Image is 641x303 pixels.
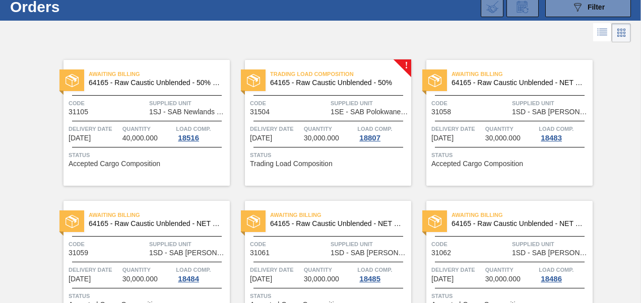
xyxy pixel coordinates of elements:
[331,98,409,108] span: Supplied Unit
[539,124,590,142] a: Load Comp.18483
[485,275,521,283] span: 30,000.000
[230,60,411,186] a: !statusTrading Load Composition64165 - Raw Caustic Unblended - 50%Code31504Supplied Unit1SE - SAB...
[539,134,564,142] div: 18483
[176,124,211,134] span: Load Comp.
[539,265,573,275] span: Load Comp.
[428,74,441,87] img: status
[428,215,441,228] img: status
[69,98,147,108] span: Code
[69,108,88,116] span: 31105
[69,160,160,168] span: Accepted Cargo Composition
[250,134,272,142] span: 09/08/2025
[89,220,222,228] span: 64165 - Raw Caustic Unblended - NET WET
[149,239,227,249] span: Supplied Unit
[431,291,590,301] span: Status
[304,275,339,283] span: 30,000.000
[431,150,590,160] span: Status
[250,275,272,283] span: 10/01/2025
[122,134,158,142] span: 40,000.000
[512,249,590,257] span: 1SD - SAB Rosslyn Brewery
[331,108,409,116] span: 1SE - SAB Polokwane Brewery
[539,265,590,283] a: Load Comp.18486
[66,215,79,228] img: status
[270,69,411,79] span: Trading Load Composition
[357,265,392,275] span: Load Comp.
[431,275,454,283] span: 10/01/2025
[270,210,411,220] span: Awaiting Billing
[331,249,409,257] span: 1SD - SAB Rosslyn Brewery
[485,265,537,275] span: Quantity
[247,215,260,228] img: status
[431,98,509,108] span: Code
[250,150,409,160] span: Status
[431,124,483,134] span: Delivery Date
[304,134,339,142] span: 30,000.000
[122,275,158,283] span: 30,000.000
[69,239,147,249] span: Code
[69,265,120,275] span: Delivery Date
[431,160,523,168] span: Accepted Cargo Composition
[250,265,301,275] span: Delivery Date
[250,98,328,108] span: Code
[48,60,230,186] a: statusAwaiting Billing64165 - Raw Caustic Unblended - 50% - WETCode31105Supplied Unit1SJ - SAB Ne...
[588,3,605,11] span: Filter
[69,150,227,160] span: Status
[176,134,201,142] div: 18516
[149,98,227,108] span: Supplied Unit
[149,249,227,257] span: 1SD - SAB Rosslyn Brewery
[250,108,270,116] span: 31504
[270,79,403,87] span: 64165 - Raw Caustic Unblended - 50%
[149,108,227,116] span: 1SJ - SAB Newlands Brewery
[539,275,564,283] div: 18486
[357,134,382,142] div: 18807
[10,1,149,13] h1: Orders
[431,239,509,249] span: Code
[452,79,585,87] span: 64165 - Raw Caustic Unblended - NET WET
[250,239,328,249] span: Code
[357,124,409,142] a: Load Comp.18807
[176,275,201,283] div: 18484
[250,291,409,301] span: Status
[89,210,230,220] span: Awaiting Billing
[247,74,260,87] img: status
[304,265,355,275] span: Quantity
[122,124,174,134] span: Quantity
[122,265,174,275] span: Quantity
[66,74,79,87] img: status
[512,108,590,116] span: 1SD - SAB Rosslyn Brewery
[176,265,211,275] span: Load Comp.
[452,220,585,228] span: 64165 - Raw Caustic Unblended - NET WET
[431,265,483,275] span: Delivery Date
[539,124,573,134] span: Load Comp.
[452,210,593,220] span: Awaiting Billing
[69,291,227,301] span: Status
[89,79,222,87] span: 64165 - Raw Caustic Unblended - 50% - WET
[331,239,409,249] span: Supplied Unit
[250,249,270,257] span: 31061
[250,124,301,134] span: Delivery Date
[452,69,593,79] span: Awaiting Billing
[485,124,537,134] span: Quantity
[69,124,120,134] span: Delivery Date
[357,124,392,134] span: Load Comp.
[69,134,91,142] span: 08/29/2025
[357,275,382,283] div: 18485
[69,249,88,257] span: 31059
[431,108,451,116] span: 31058
[176,265,227,283] a: Load Comp.18484
[270,220,403,228] span: 64165 - Raw Caustic Unblended - NET WET
[89,69,230,79] span: Awaiting Billing
[69,275,91,283] span: 10/01/2025
[431,134,454,142] span: 10/01/2025
[512,239,590,249] span: Supplied Unit
[411,60,593,186] a: statusAwaiting Billing64165 - Raw Caustic Unblended - NET WETCode31058Supplied Unit1SD - SAB [PER...
[304,124,355,134] span: Quantity
[431,249,451,257] span: 31062
[512,98,590,108] span: Supplied Unit
[593,23,612,42] div: List Vision
[357,265,409,283] a: Load Comp.18485
[176,124,227,142] a: Load Comp.18516
[485,134,521,142] span: 30,000.000
[250,160,333,168] span: Trading Load Composition
[612,23,631,42] div: Card Vision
